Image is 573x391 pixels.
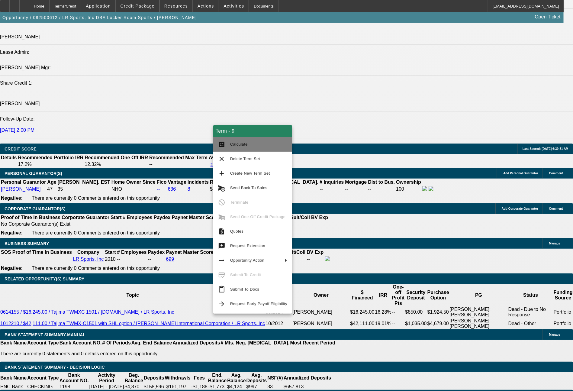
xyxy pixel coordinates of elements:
[549,333,560,336] span: Manage
[0,351,335,357] p: There are currently 0 statements and 0 details entered on this opportunity
[553,306,573,318] td: Portfolio
[198,4,214,8] span: Actions
[396,186,421,192] td: 100
[32,195,160,201] span: There are currently 0 Comments entered on this opportunity
[218,170,225,177] mat-icon: add
[154,215,171,220] b: Paydex
[218,228,225,235] mat-icon: request_quote
[1,179,46,185] b: Personal Guarantor
[172,215,219,220] b: Paynet Master Score
[218,155,225,163] mat-icon: clear
[230,258,265,263] span: Opportunity Action
[47,186,56,192] td: 47
[429,186,433,191] img: linkedin-icon.png
[193,0,219,12] button: Actions
[188,179,209,185] b: Incidents
[77,250,99,255] b: Company
[284,384,331,389] div: $657,813
[553,284,573,306] th: Funding Source
[350,284,375,306] th: $ Financed
[320,179,344,185] b: # Inquiries
[368,179,395,185] b: Dist to Bus.
[422,186,427,191] img: facebook-icon.png
[5,206,66,211] span: CORPORATE GUARANTOR(S)
[84,155,148,161] th: Recommended One Off IRR
[191,372,208,384] th: Fees
[230,229,243,234] span: Quotes
[1,215,61,221] th: Proof of Time In Business
[210,179,239,185] b: Revolv. Debt
[292,318,350,329] td: [PERSON_NAME]
[1,155,17,161] th: Details
[209,162,273,167] button: 29 Programs (11 Funding Source)
[32,266,160,271] span: There are currently 0 Comments entered on this opportunity
[62,215,109,220] b: Corporate Guarantor
[105,256,116,263] td: 2010
[89,372,124,384] th: Activity Period
[168,179,186,185] b: Vantage
[319,186,344,192] td: --
[165,372,191,384] th: Withdrawls
[81,0,115,12] button: Application
[345,179,367,185] b: Mortgage
[392,306,405,318] td: --
[307,256,324,263] td: --
[0,309,174,315] a: 0614155 / $16,245.00 / Tajima TWMXC 1501 / [DOMAIN_NAME] / LR Sports, Inc
[105,250,116,255] b: Start
[449,318,508,329] td: [PERSON_NAME]; [PERSON_NAME]
[59,372,89,384] th: Bank Account NO.
[246,384,267,390] td: $997
[5,241,49,246] span: BUSINESS SUMMARY
[224,4,244,8] span: Activities
[208,372,227,384] th: End. Balance
[148,250,165,255] b: Paydex
[523,147,568,150] span: Last Scored: [DATE] 6:39:51 AM
[27,384,59,390] td: CHECKING
[12,249,72,255] th: Proof of Time In Business
[157,186,160,192] a: --
[449,284,508,306] th: PG
[165,384,191,390] td: -$161,197
[123,215,153,220] b: # Employees
[549,242,560,245] span: Manage
[1,266,23,271] b: Negative:
[102,340,131,346] th: # Of Periods
[375,284,392,306] th: IRR
[18,161,84,167] td: 17.2%
[533,12,563,22] a: Open Ticket
[131,340,172,346] th: Avg. End Balance
[345,186,367,192] td: --
[32,230,160,235] span: There are currently 0 Comments entered on this opportunity
[1,195,23,201] b: Negative:
[188,186,190,192] a: 8
[213,125,292,137] div: Term - 9
[0,321,265,326] a: 1012210 / $42,111.00 / Tajima TWMX-C1501 with SHL option / [PERSON_NAME] International Corporatio...
[375,318,392,329] td: 19.01%
[218,141,225,148] mat-icon: calculate
[59,384,89,390] td: 1198
[47,179,56,185] b: Age
[230,244,265,248] span: Request Extension
[292,306,350,318] td: [PERSON_NAME]
[392,318,405,329] td: --
[117,257,121,262] span: --
[59,340,102,346] th: Bank Account NO.
[427,306,449,318] td: $1,924.50
[549,207,563,210] span: Comment
[350,306,375,318] td: $16,245.00
[208,384,227,390] td: -$1,773
[5,171,62,176] span: PERSONAL GUARANTOR(S)
[191,384,208,390] td: -$1,188
[117,250,147,255] b: # Employees
[57,186,111,192] td: 35
[427,284,449,306] th: Purchase Option
[405,318,427,329] td: $1,035.00
[124,384,143,390] td: $4,870
[111,186,156,192] td: NHO
[311,215,328,220] b: BV Exp
[427,318,449,329] td: $4,679.00
[164,4,188,8] span: Resources
[5,276,84,281] span: RELATED OPPORTUNITY(S) SUMMARY
[86,4,111,8] span: Application
[508,318,553,329] td: Dead - Other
